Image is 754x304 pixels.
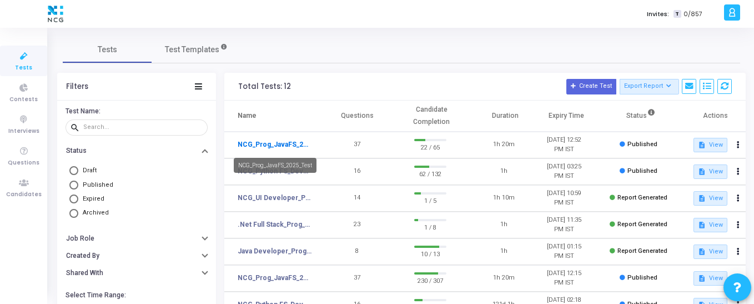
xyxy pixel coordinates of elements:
th: Expiry Time [536,101,597,132]
th: Candidate Completion [388,101,475,132]
td: 37 [326,265,387,292]
a: NCG_Prog_JavaFS_2025_Test [238,139,311,149]
span: Candidates [6,190,42,200]
td: [DATE] 03:25 PM IST [534,158,595,185]
th: Actions [685,101,746,132]
a: Java Developer_Prog Test_NCG [238,246,311,256]
span: Draft [83,167,97,174]
a: .Net Full Stack_Prog_NCG [238,220,311,230]
div: Total Tests: 12 [238,82,291,91]
span: Tests [98,44,117,56]
td: 14 [326,185,387,212]
button: View [693,191,727,206]
mat-icon: search [70,122,83,132]
td: 8 [326,238,387,265]
button: Export Report [620,79,679,94]
span: 230 / 307 [414,275,446,286]
span: Published [627,167,657,175]
button: Job Role [57,230,216,247]
span: 1 / 8 [414,221,446,232]
span: Interviews [8,127,39,136]
td: 23 [326,212,387,238]
a: NCG_Prog_JavaFS_2025_Test [238,273,311,283]
h6: Created By [66,252,99,260]
th: Questions [327,101,388,132]
button: Status [57,142,216,160]
mat-icon: description [698,275,706,282]
span: 1 / 5 [414,195,446,206]
mat-icon: description [698,141,706,149]
span: Contests [9,95,38,104]
span: Published [627,141,657,148]
button: Created By [57,247,216,265]
button: View [693,138,727,152]
td: [DATE] 12:52 PM IST [534,132,595,158]
td: [DATE] 12:15 PM IST [534,265,595,292]
td: 1h 20m [474,132,534,158]
input: Search... [83,124,203,131]
td: 37 [326,132,387,158]
div: NCG_Prog_JavaFS_2025_Test [234,158,316,173]
td: 1h [474,238,534,265]
span: Expired [83,195,104,202]
td: 1h 20m [474,265,534,292]
td: 16 [326,158,387,185]
span: Report Generated [617,247,667,255]
span: 0/857 [683,9,702,19]
button: View [693,165,727,179]
button: Create Test [566,79,616,94]
th: Duration [475,101,536,132]
th: Name [224,101,327,132]
span: Report Generated [617,194,667,201]
button: View [693,245,727,259]
mat-icon: description [698,248,706,256]
button: View [693,218,727,232]
mat-icon: description [698,221,706,229]
td: 1h [474,158,534,185]
a: NCG_UI Developer_Prog_2025 [238,193,311,203]
mat-icon: description [698,168,706,176]
td: 1h 10m [474,185,534,212]
img: logo [45,3,66,25]
h6: Job Role [66,235,94,243]
h6: Select Time Range: [66,291,126,300]
td: 1h [474,212,534,238]
td: [DATE] 10:59 PM IST [534,185,595,212]
mat-icon: description [698,195,706,202]
div: Filters [66,82,88,91]
span: Published [627,274,657,281]
span: 22 / 65 [414,141,446,152]
th: Status [597,101,685,132]
span: Report Generated [617,221,667,228]
span: Tests [15,63,32,73]
span: Archived [83,209,109,216]
span: Test Templates [165,44,219,56]
span: Questions [8,158,39,168]
span: 62 / 132 [414,168,446,179]
h6: Shared With [66,269,103,277]
label: Invites: [647,9,669,19]
h6: Status [66,147,87,155]
button: Shared With [57,265,216,282]
td: [DATE] 11:35 PM IST [534,212,595,238]
span: T [673,10,681,18]
span: 10 / 13 [414,248,446,259]
span: Published [83,181,113,188]
h6: Test Name: [66,107,205,116]
button: View [693,271,727,286]
td: [DATE] 01:15 PM IST [534,238,595,265]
